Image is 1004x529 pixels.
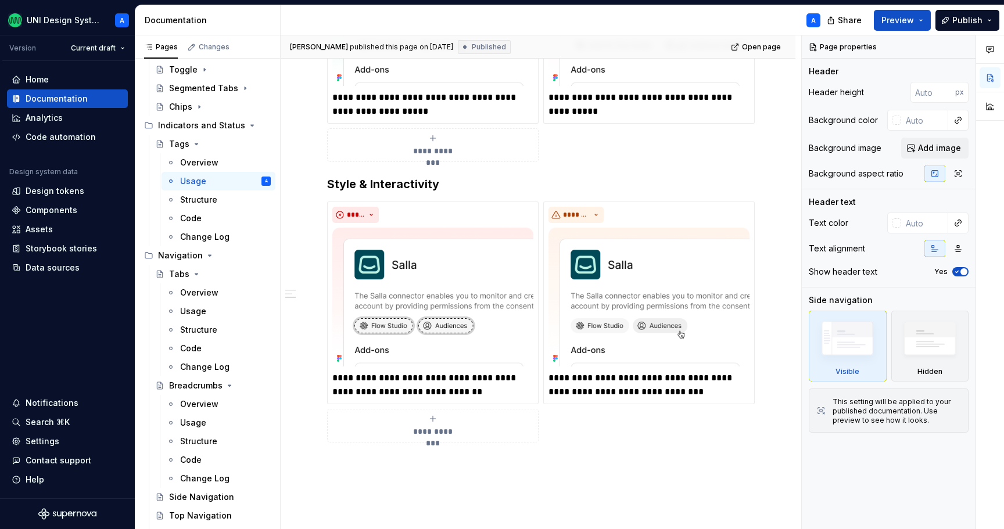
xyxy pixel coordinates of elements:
div: Notifications [26,397,78,409]
svg: Supernova Logo [38,508,96,520]
a: Data sources [7,258,128,277]
div: Analytics [26,112,63,124]
div: Structure [180,194,217,206]
div: Changes [199,42,230,52]
a: Usage [162,302,275,321]
span: Publish [952,15,983,26]
input: Auto [901,110,948,131]
div: Change Log [180,473,230,484]
div: Background aspect ratio [809,168,903,179]
div: Tags [169,138,189,150]
a: Structure [162,190,275,209]
div: A [120,16,124,25]
div: Navigation [139,246,275,265]
img: 9e75a182-a9d2-4cfd-be87-c1bb9d81e667.png [332,228,533,366]
button: Contact support [7,451,128,470]
div: Overview [180,287,218,298]
div: Data sources [26,262,80,274]
div: Design system data [9,167,78,177]
a: Tags [150,135,275,153]
button: Current draft [66,40,130,56]
a: Structure [162,321,275,339]
a: UsageA [162,172,275,190]
button: Add image [901,138,969,159]
div: This setting will be applied to your published documentation. Use preview to see how it looks. [833,397,961,425]
div: Documentation [26,93,88,105]
button: Share [821,10,869,31]
div: Text color [809,217,848,229]
div: Usage [180,175,206,187]
div: Documentation [145,15,275,26]
div: Header text [809,196,856,208]
div: Change Log [180,231,230,243]
button: Preview [874,10,931,31]
div: Contact support [26,455,91,466]
div: Show header text [809,266,877,278]
a: Components [7,201,128,219]
span: Current draft [71,44,116,53]
a: Assets [7,220,128,239]
a: Change Log [162,228,275,246]
div: Design tokens [26,185,84,197]
a: Design tokens [7,182,128,200]
div: Indicators and Status [139,116,275,135]
div: Background color [809,114,878,126]
div: Side Navigation [169,491,234,503]
div: Help [26,474,44,485]
a: Code [162,209,275,228]
div: Visible [809,311,887,382]
a: Side Navigation [150,488,275,506]
p: px [955,88,964,97]
a: Overview [162,395,275,413]
button: Notifications [7,394,128,412]
div: Navigation [158,250,203,261]
span: Published [472,42,506,52]
div: Indicators and Status [158,120,245,131]
div: Code [180,454,202,466]
a: Structure [162,432,275,451]
a: Change Log [162,469,275,488]
div: Side navigation [809,294,873,306]
div: Toggle [169,64,198,75]
a: Settings [7,432,128,451]
img: 2047d846-e96b-4452-8651-50b4289932cf.png [548,228,750,366]
div: Tabs [169,268,189,280]
a: Usage [162,413,275,432]
div: Code [180,343,202,354]
span: Preview [881,15,914,26]
div: Visible [836,367,859,376]
div: Structure [180,324,217,336]
div: Code [180,213,202,224]
div: Usage [180,417,206,429]
input: Auto [910,82,955,103]
span: Add image [918,142,961,154]
div: A [811,16,816,25]
a: Breadcrumbs [150,376,275,395]
div: Structure [180,436,217,447]
h3: Style & Interactivity [327,176,749,192]
div: Search ⌘K [26,416,70,428]
span: [PERSON_NAME] [290,42,348,52]
button: Search ⌘K [7,413,128,431]
a: Segmented Tabs [150,79,275,98]
div: Storybook stories [26,243,97,254]
button: UNI Design SystemA [2,8,132,33]
a: Toggle [150,60,275,79]
a: Tabs [150,265,275,283]
button: Publish [935,10,999,31]
div: Assets [26,224,53,235]
span: Open page [742,42,781,52]
a: Overview [162,153,275,172]
div: Settings [26,436,59,447]
div: Segmented Tabs [169,82,238,94]
div: Header [809,66,838,77]
label: Yes [934,267,948,276]
div: Hidden [891,311,969,382]
a: Change Log [162,358,275,376]
div: Chips [169,101,192,113]
div: Version [9,44,36,53]
div: Components [26,204,77,216]
span: Share [838,15,862,26]
button: Help [7,470,128,489]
